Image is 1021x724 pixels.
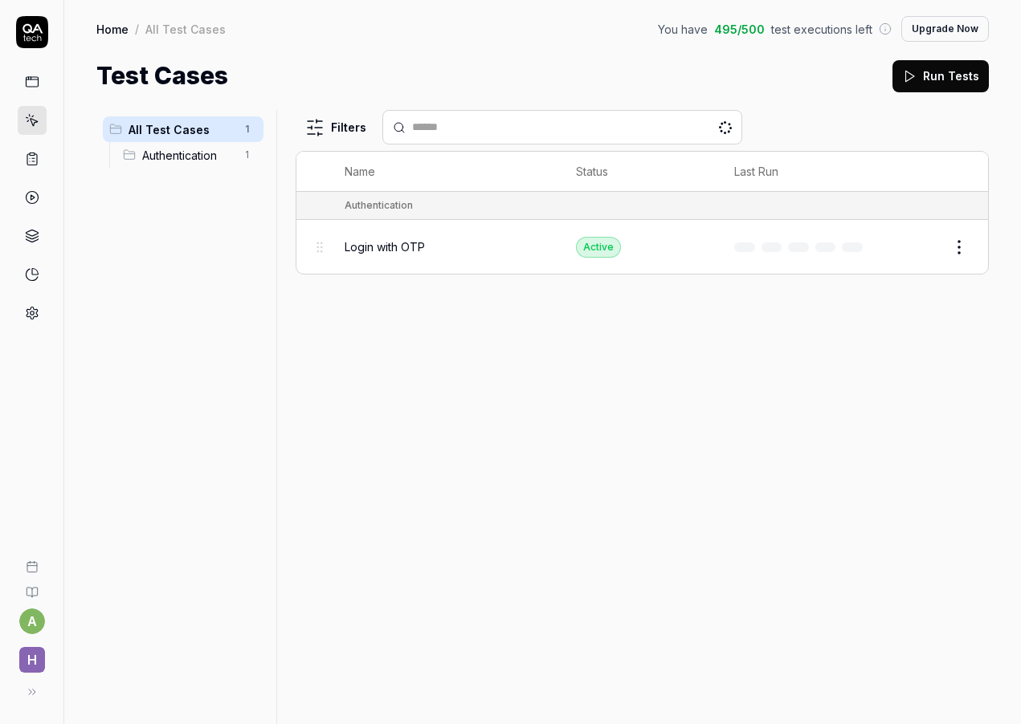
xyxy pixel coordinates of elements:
span: 1 [238,145,257,165]
span: Login with OTP [345,238,425,255]
th: Name [329,152,560,192]
h1: Test Cases [96,58,228,94]
span: H [19,647,45,673]
span: 495 / 500 [714,21,765,38]
button: Run Tests [892,60,989,92]
div: All Test Cases [145,21,226,37]
button: H [6,634,57,676]
a: Book a call with us [6,547,57,573]
span: All Test Cases [129,121,235,138]
tr: Login with OTPActive [296,220,988,274]
div: Active [576,237,621,258]
div: Drag to reorderAuthentication1 [116,142,263,168]
span: You have [658,21,708,38]
a: Documentation [6,573,57,599]
div: Authentication [345,198,413,213]
span: 1 [238,120,257,139]
a: Home [96,21,129,37]
button: Upgrade Now [901,16,989,42]
button: Filters [296,112,376,144]
button: a [19,608,45,634]
th: Last Run [718,152,885,192]
div: / [135,21,139,37]
span: test executions left [771,21,872,38]
th: Status [560,152,718,192]
span: Authentication [142,147,235,164]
